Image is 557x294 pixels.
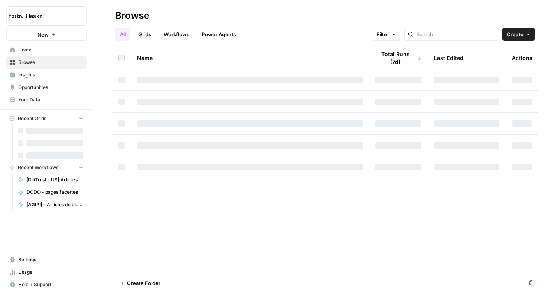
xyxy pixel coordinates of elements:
[18,96,83,103] span: Your Data
[434,47,464,69] div: Last Edited
[6,162,87,174] button: Recent Workflows
[18,115,46,122] span: Recent Grids
[6,44,87,56] a: Home
[134,28,156,41] a: Grids
[127,279,160,287] span: Create Folder
[197,28,241,41] a: Power Agents
[18,71,83,78] span: Insights
[512,47,532,69] div: Actions
[6,29,87,41] button: New
[18,59,83,66] span: Browse
[115,9,149,22] div: Browse
[159,28,194,41] a: Workflows
[6,253,87,266] a: Settings
[18,281,83,288] span: Help + Support
[37,31,49,39] span: New
[6,113,87,124] button: Recent Grids
[6,69,87,81] a: Insights
[416,30,495,38] input: Search
[14,174,87,186] a: [DiliTrust - US] Articles de blog 700-1000 mots
[115,28,130,41] a: All
[14,198,87,211] a: [AGIPI] - Articles de blog - Optimisations
[115,277,165,289] button: Create Folder
[375,47,421,69] div: Total Runs (7d)
[6,266,87,278] a: Usage
[6,94,87,106] a: Your Data
[18,256,83,263] span: Settings
[26,12,73,20] span: Haskn
[507,30,524,38] span: Create
[6,56,87,69] a: Browse
[26,201,83,208] span: [AGIPI] - Articles de blog - Optimisations
[26,189,83,196] span: DODO - pages facettes
[14,186,87,198] a: DODO - pages facettes
[26,176,83,183] span: [DiliTrust - US] Articles de blog 700-1000 mots
[6,278,87,291] button: Help + Support
[18,164,58,171] span: Recent Workflows
[9,9,23,23] img: Haskn Logo
[502,28,535,41] button: Create
[6,6,87,26] button: Workspace: Haskn
[18,84,83,91] span: Opportunities
[6,81,87,94] a: Opportunities
[137,47,363,69] div: Name
[372,28,401,41] button: Filter
[18,269,83,276] span: Usage
[18,46,83,53] span: Home
[377,30,389,38] span: Filter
